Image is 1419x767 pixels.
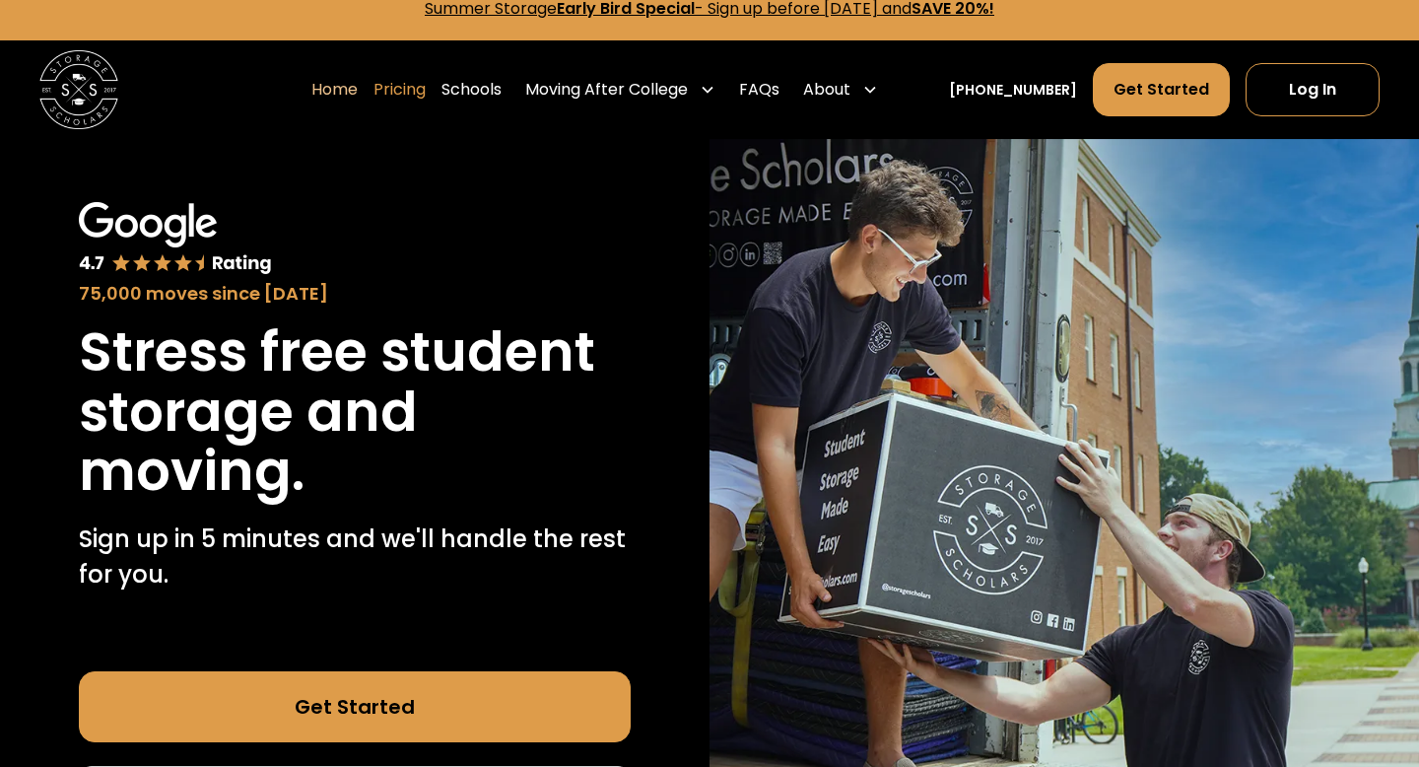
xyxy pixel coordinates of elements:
div: About [795,62,886,117]
div: Moving After College [517,62,723,117]
a: Home [311,62,358,117]
a: FAQs [739,62,779,117]
a: Get Started [79,671,631,742]
div: About [803,78,850,102]
a: Log In [1246,63,1380,116]
h1: Stress free student storage and moving. [79,322,631,502]
img: Storage Scholars main logo [39,50,118,129]
a: [PHONE_NUMBER] [949,80,1077,101]
div: 75,000 moves since [DATE] [79,280,631,307]
div: Moving After College [525,78,688,102]
a: Get Started [1093,63,1230,116]
p: Sign up in 5 minutes and we'll handle the rest for you. [79,522,631,593]
img: Google 4.7 star rating [79,202,272,276]
a: Schools [441,62,502,117]
a: Pricing [373,62,426,117]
